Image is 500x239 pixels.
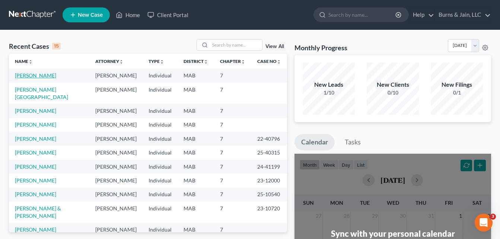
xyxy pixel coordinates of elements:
td: [PERSON_NAME] [89,118,143,132]
a: [PERSON_NAME] [15,177,56,184]
a: Calendar [294,134,335,150]
td: [PERSON_NAME] [89,173,143,187]
td: 7 [214,146,251,159]
td: [PERSON_NAME] [89,188,143,201]
td: 25-10540 [251,188,287,201]
a: [PERSON_NAME] [15,121,56,128]
div: 1/10 [303,89,355,96]
td: MAB [178,223,214,237]
td: [PERSON_NAME] [89,201,143,223]
td: 7 [214,118,251,132]
div: Recent Cases [9,42,61,51]
td: MAB [178,83,214,104]
td: Individual [143,173,178,187]
div: 15 [52,43,61,50]
a: Help [409,8,434,22]
td: MAB [178,201,214,223]
a: [PERSON_NAME] [15,108,56,114]
td: Individual [143,188,178,201]
a: Districtunfold_more [184,58,208,64]
td: 22-40796 [251,132,287,146]
a: Chapterunfold_more [220,58,245,64]
td: MAB [178,188,214,201]
td: Individual [143,201,178,223]
td: 7 [214,160,251,173]
div: 0/1 [431,89,483,96]
td: Individual [143,83,178,104]
a: Case Nounfold_more [257,58,281,64]
td: [PERSON_NAME] [89,160,143,173]
div: New Leads [303,80,355,89]
i: unfold_more [204,60,208,64]
td: 7 [214,83,251,104]
td: 7 [214,173,251,187]
a: Client Portal [144,8,192,22]
i: unfold_more [241,60,245,64]
i: unfold_more [28,60,33,64]
td: [PERSON_NAME] [89,104,143,118]
a: Burns & Jain, LLC [435,8,491,22]
td: Individual [143,132,178,146]
a: Typeunfold_more [149,58,164,64]
td: MAB [178,104,214,118]
i: unfold_more [119,60,124,64]
td: MAB [178,118,214,132]
td: Individual [143,104,178,118]
td: 24-41199 [251,160,287,173]
td: Individual [143,118,178,132]
td: [PERSON_NAME] [89,132,143,146]
div: New Filings [431,80,483,89]
a: [PERSON_NAME] [15,163,56,170]
td: MAB [178,132,214,146]
a: [PERSON_NAME] [15,149,56,156]
td: 25-40315 [251,146,287,159]
a: [PERSON_NAME] & [PERSON_NAME] [15,205,61,219]
td: 7 [214,68,251,82]
input: Search by name... [210,39,262,50]
a: Attorneyunfold_more [95,58,124,64]
td: 23-10720 [251,201,287,223]
td: 23-12000 [251,173,287,187]
td: [PERSON_NAME] [89,68,143,82]
td: 7 [214,201,251,223]
a: Tasks [338,134,367,150]
td: Individual [143,68,178,82]
td: 7 [214,104,251,118]
a: [PERSON_NAME][GEOGRAPHIC_DATA] [15,86,68,100]
td: Individual [143,146,178,159]
i: unfold_more [160,60,164,64]
a: [PERSON_NAME] [15,191,56,197]
a: Nameunfold_more [15,58,33,64]
td: 7 [214,132,251,146]
a: [PERSON_NAME] [15,136,56,142]
td: MAB [178,173,214,187]
span: New Case [78,12,103,18]
a: [PERSON_NAME] [15,226,56,233]
a: [PERSON_NAME] [15,72,56,79]
td: [PERSON_NAME] [89,146,143,159]
div: New Clients [367,80,419,89]
input: Search by name... [328,8,397,22]
td: 7 [214,223,251,237]
td: [PERSON_NAME] [89,83,143,104]
td: Individual [143,223,178,237]
iframe: Intercom live chat [475,214,493,232]
i: unfold_more [277,60,281,64]
div: 0/10 [367,89,419,96]
td: MAB [178,68,214,82]
td: Individual [143,160,178,173]
td: MAB [178,160,214,173]
a: View All [265,44,284,49]
span: 3 [490,214,496,220]
h3: Monthly Progress [294,43,347,52]
td: 7 [214,188,251,201]
td: [PERSON_NAME] [89,223,143,237]
a: Home [112,8,144,22]
td: MAB [178,146,214,159]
